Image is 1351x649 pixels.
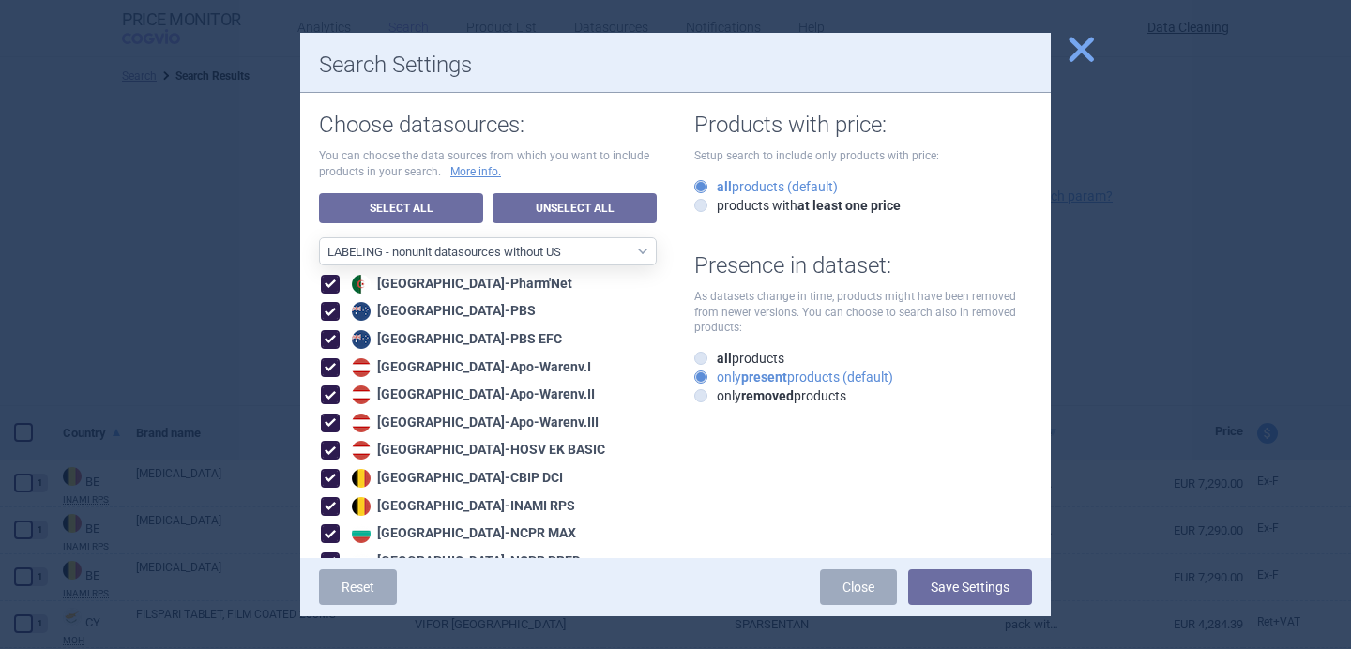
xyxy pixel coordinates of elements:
strong: all [717,351,732,366]
div: [GEOGRAPHIC_DATA] - Apo-Warenv.I [347,358,591,377]
p: You can choose the data sources from which you want to include products in your search. [319,148,657,180]
div: [GEOGRAPHIC_DATA] - HOSV EK BASIC [347,441,605,460]
div: [GEOGRAPHIC_DATA] - Apo-Warenv.III [347,414,599,432]
a: Select All [319,193,483,223]
h1: Presence in dataset: [694,252,1032,279]
div: [GEOGRAPHIC_DATA] - PBS EFC [347,330,562,349]
a: Unselect All [493,193,657,223]
img: Austria [352,414,371,432]
img: Belgium [352,469,371,488]
div: [GEOGRAPHIC_DATA] - NCPR PRED [347,552,581,571]
div: [GEOGRAPHIC_DATA] - PBS [347,302,536,321]
div: [GEOGRAPHIC_DATA] - CBIP DCI [347,469,563,488]
strong: all [717,179,732,194]
a: Close [820,569,897,605]
div: [GEOGRAPHIC_DATA] - NCPR MAX [347,524,576,543]
img: Bulgaria [352,524,371,543]
label: products [694,349,784,368]
h1: Choose datasources: [319,112,657,139]
strong: present [741,370,787,385]
strong: removed [741,388,794,403]
div: [GEOGRAPHIC_DATA] - Apo-Warenv.II [347,385,595,404]
img: Bulgaria [352,552,371,571]
a: More info. [450,164,501,180]
div: [GEOGRAPHIC_DATA] - INAMI RPS [347,497,575,516]
img: Australia [352,330,371,349]
img: Belgium [352,497,371,516]
a: Reset [319,569,397,605]
img: Austria [352,358,371,377]
strong: at least one price [797,198,901,213]
img: Australia [352,302,371,321]
p: Setup search to include only products with price: [694,148,1032,164]
label: only products (default) [694,368,893,386]
img: Austria [352,441,371,460]
img: Algeria [352,275,371,294]
label: products (default) [694,177,838,196]
h1: Products with price: [694,112,1032,139]
label: products with [694,196,901,215]
button: Save Settings [908,569,1032,605]
div: [GEOGRAPHIC_DATA] - Pharm'Net [347,275,572,294]
img: Austria [352,385,371,404]
label: only products [694,386,846,405]
h1: Search Settings [319,52,1032,79]
p: As datasets change in time, products might have been removed from newer versions. You can choose ... [694,289,1032,336]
